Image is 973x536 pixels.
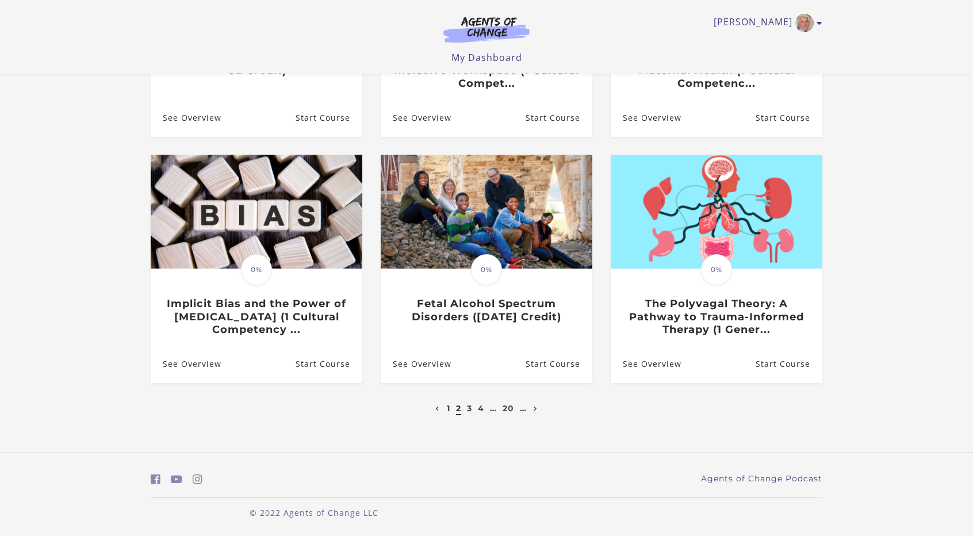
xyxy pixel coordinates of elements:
[756,346,822,383] a: The Polyvagal Theory: A Pathway to Trauma-Informed Therapy (1 Gener...: Resume Course
[163,297,350,336] h3: Implicit Bias and the Power of [MEDICAL_DATA] (1 Cultural Competency ...
[381,99,451,136] a: Cultural Intelligence For An Inclusive Workspace (1 Cultural Compet...: See Overview
[714,14,817,32] a: Toggle menu
[701,254,732,285] span: 0%
[490,403,497,414] a: …
[451,51,522,64] a: My Dashboard
[151,346,221,383] a: Implicit Bias and the Power of Peer Support (1 Cultural Competency ...: See Overview
[611,99,681,136] a: Ecological Systems Theory and Maternal Health (1 Cultural Competenc...: See Overview
[432,403,442,414] a: Previous page
[151,471,160,488] a: https://www.facebook.com/groups/aswbtestprep (Open in a new window)
[456,403,461,414] a: 2
[447,403,450,414] a: 1
[171,471,182,488] a: https://www.youtube.com/c/AgentsofChangeTestPrepbyMeaganMitchell (Open in a new window)
[526,99,592,136] a: Cultural Intelligence For An Inclusive Workspace (1 Cultural Compet...: Resume Course
[241,254,272,285] span: 0%
[471,254,502,285] span: 0%
[531,403,541,414] a: Next page
[623,51,810,90] h3: Ecological Systems Theory and Maternal Health (1 Cultural Competenc...
[296,99,362,136] a: Anger Management (1 General CE Credit): Resume Course
[526,346,592,383] a: Fetal Alcohol Spectrum Disorders (1 CE Credit): Resume Course
[171,474,182,485] i: https://www.youtube.com/c/AgentsofChangeTestPrepbyMeaganMitchell (Open in a new window)
[756,99,822,136] a: Ecological Systems Theory and Maternal Health (1 Cultural Competenc...: Resume Course
[296,346,362,383] a: Implicit Bias and the Power of Peer Support (1 Cultural Competency ...: Resume Course
[611,346,681,383] a: The Polyvagal Theory: A Pathway to Trauma-Informed Therapy (1 Gener...: See Overview
[467,403,472,414] a: 3
[431,16,542,43] img: Agents of Change Logo
[701,473,822,485] a: Agents of Change Podcast
[151,507,477,519] p: © 2022 Agents of Change LLC
[478,403,484,414] a: 4
[393,51,580,90] h3: Cultural Intelligence For An Inclusive Workspace (1 Cultural Compet...
[623,297,810,336] h3: The Polyvagal Theory: A Pathway to Trauma-Informed Therapy (1 Gener...
[520,403,527,414] a: …
[193,474,202,485] i: https://www.instagram.com/agentsofchangeprep/ (Open in a new window)
[393,297,580,323] h3: Fetal Alcohol Spectrum Disorders ([DATE] Credit)
[193,471,202,488] a: https://www.instagram.com/agentsofchangeprep/ (Open in a new window)
[163,51,350,77] h3: Anger Management (1 General CE Credit)
[151,99,221,136] a: Anger Management (1 General CE Credit): See Overview
[151,474,160,485] i: https://www.facebook.com/groups/aswbtestprep (Open in a new window)
[381,346,451,383] a: Fetal Alcohol Spectrum Disorders (1 CE Credit): See Overview
[503,403,514,414] a: 20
